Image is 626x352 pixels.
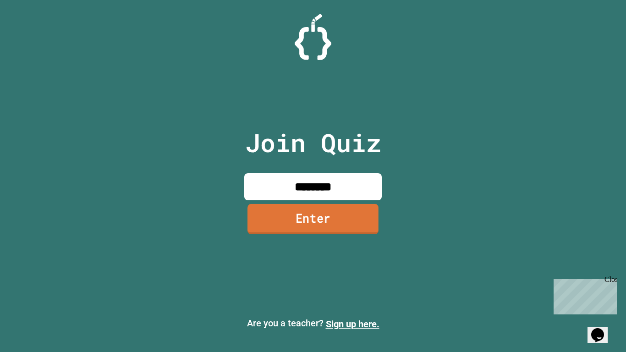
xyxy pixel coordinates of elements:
iframe: chat widget [550,275,617,314]
p: Are you a teacher? [7,316,619,331]
a: Enter [247,204,379,234]
div: Chat with us now!Close [4,4,63,58]
p: Join Quiz [245,124,381,162]
a: Sign up here. [326,319,379,330]
img: Logo.svg [295,14,331,60]
iframe: chat widget [588,315,617,343]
